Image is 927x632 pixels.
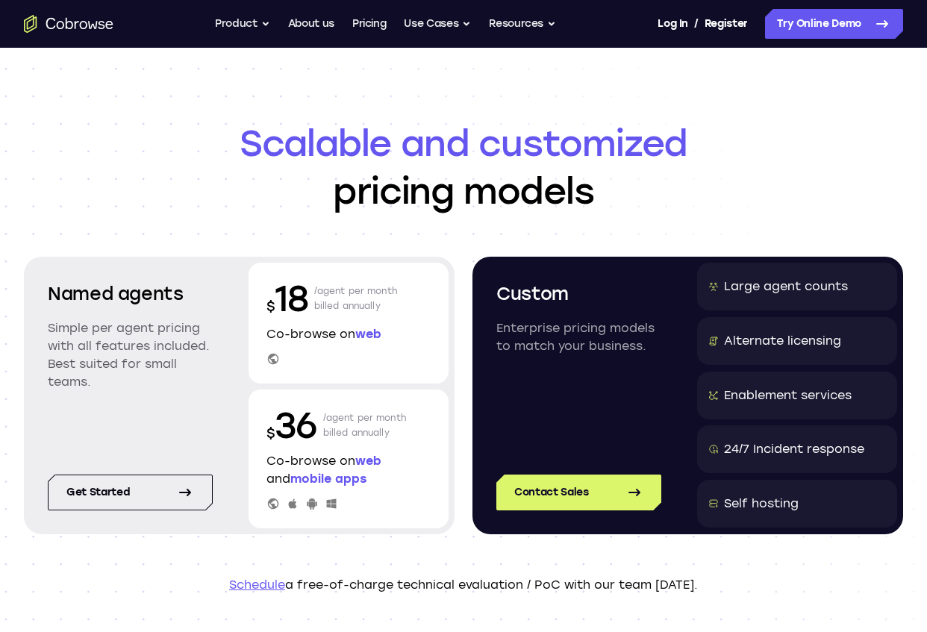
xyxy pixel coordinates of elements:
a: About us [288,9,334,39]
div: 24/7 Incident response [724,440,864,458]
span: $ [266,298,275,315]
p: Simple per agent pricing with all features included. Best suited for small teams. [48,319,213,391]
a: Schedule [229,578,285,592]
div: Enablement services [724,387,852,404]
p: 18 [266,275,308,322]
div: Self hosting [724,495,799,513]
p: /agent per month billed annually [314,275,398,322]
span: web [355,454,381,468]
span: web [355,327,381,341]
p: Co-browse on [266,325,431,343]
a: Register [705,9,748,39]
a: Try Online Demo [765,9,903,39]
span: $ [266,425,275,442]
button: Use Cases [404,9,471,39]
div: Alternate licensing [724,332,841,350]
a: Go to the home page [24,15,113,33]
button: Resources [489,9,556,39]
p: Enterprise pricing models to match your business. [496,319,661,355]
a: Log In [658,9,687,39]
p: 36 [266,401,317,449]
h2: Custom [496,281,661,307]
h2: Named agents [48,281,213,307]
p: /agent per month billed annually [323,401,407,449]
span: Scalable and customized [24,119,903,167]
p: a free-of-charge technical evaluation / PoC with our team [DATE]. [24,576,903,594]
a: Contact Sales [496,475,661,510]
span: / [694,15,699,33]
button: Product [215,9,270,39]
p: Co-browse on and [266,452,431,488]
span: mobile apps [290,472,366,486]
a: Get started [48,475,213,510]
div: Large agent counts [724,278,848,295]
h1: pricing models [24,119,903,215]
a: Pricing [352,9,387,39]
